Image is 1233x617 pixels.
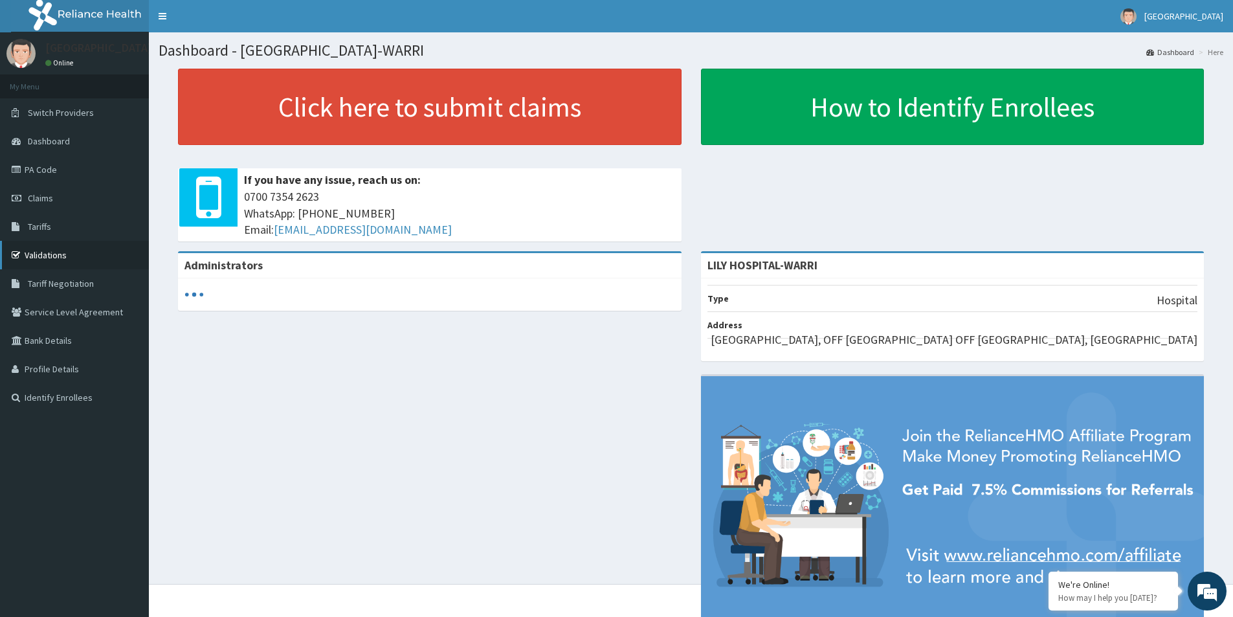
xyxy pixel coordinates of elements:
a: [EMAIL_ADDRESS][DOMAIN_NAME] [274,222,452,237]
b: If you have any issue, reach us on: [244,172,421,187]
span: Switch Providers [28,107,94,118]
a: Dashboard [1146,47,1194,58]
div: We're Online! [1058,579,1168,590]
p: How may I help you today? [1058,592,1168,603]
p: [GEOGRAPHIC_DATA] [45,42,152,54]
li: Here [1195,47,1223,58]
img: User Image [6,39,36,68]
img: User Image [1120,8,1137,25]
span: 0700 7354 2623 WhatsApp: [PHONE_NUMBER] Email: [244,188,675,238]
p: [GEOGRAPHIC_DATA], OFF [GEOGRAPHIC_DATA] OFF [GEOGRAPHIC_DATA], [GEOGRAPHIC_DATA] [711,331,1197,348]
strong: LILY HOSPITAL-WARRI [707,258,817,273]
span: Tariff Negotiation [28,278,94,289]
span: Claims [28,192,53,204]
span: Tariffs [28,221,51,232]
svg: audio-loading [184,285,204,304]
a: Online [45,58,76,67]
a: Click here to submit claims [178,69,682,145]
p: Hospital [1157,292,1197,309]
h1: Dashboard - [GEOGRAPHIC_DATA]-WARRI [159,42,1223,59]
b: Address [707,319,742,331]
span: [GEOGRAPHIC_DATA] [1144,10,1223,22]
a: How to Identify Enrollees [701,69,1205,145]
b: Type [707,293,729,304]
b: Administrators [184,258,263,273]
span: Dashboard [28,135,70,147]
